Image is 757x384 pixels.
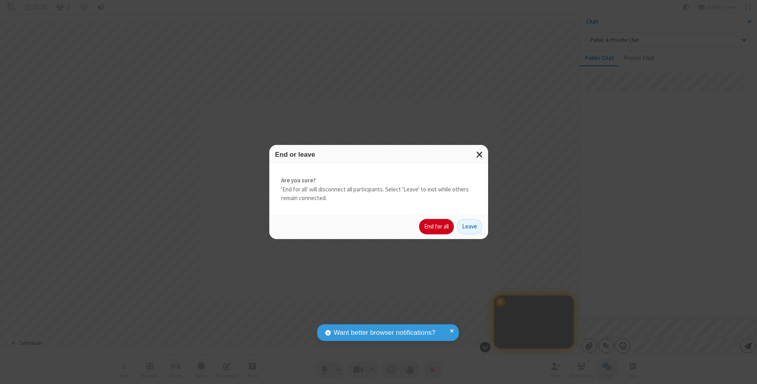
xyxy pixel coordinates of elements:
span: Want better browser notifications? [334,328,435,338]
strong: Are you sure? [281,176,476,185]
button: Leave [457,219,482,235]
div: 'End for all' will disconnect all participants. Select 'Leave' to exit while others remain connec... [269,164,488,215]
h3: End or leave [275,151,482,158]
button: End for all [419,219,454,235]
button: Close modal [472,145,488,164]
